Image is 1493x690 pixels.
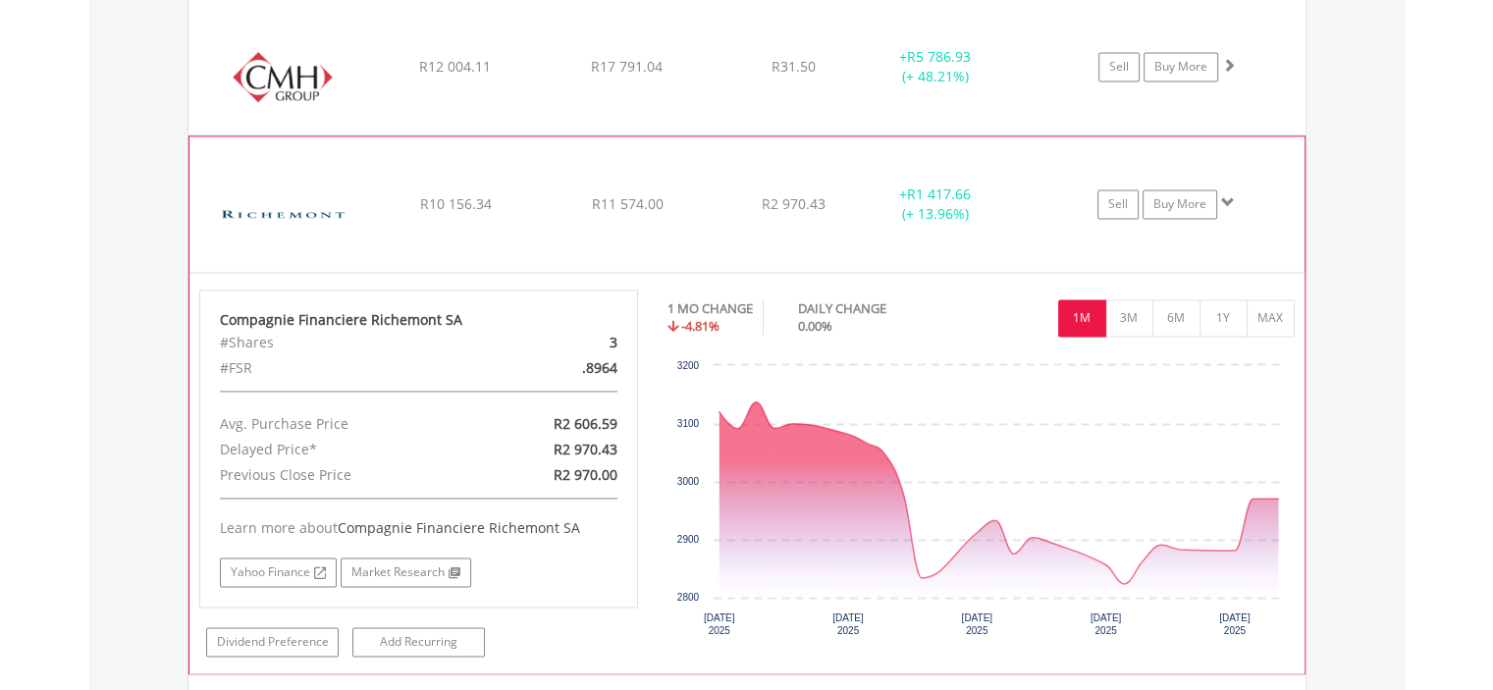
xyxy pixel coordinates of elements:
[205,330,490,355] div: #Shares
[677,592,700,603] text: 2800
[1200,299,1248,337] button: 1Y
[677,360,700,371] text: 3200
[677,418,700,429] text: 3100
[1247,299,1295,337] button: MAX
[1091,612,1122,636] text: [DATE] 2025
[1219,612,1251,636] text: [DATE] 2025
[198,24,367,130] img: EQU.ZA.CMH.png
[419,194,491,213] span: R10 156.34
[907,185,971,203] span: R1 417.66
[352,627,485,657] a: Add Recurring
[704,612,735,636] text: [DATE] 2025
[907,47,971,66] span: R5 786.93
[861,185,1008,224] div: + (+ 13.96%)
[554,414,617,433] span: R2 606.59
[832,612,864,636] text: [DATE] 2025
[591,57,663,76] span: R17 791.04
[667,299,753,318] div: 1 MO CHANGE
[205,355,490,381] div: #FSR
[677,534,700,545] text: 2900
[862,47,1010,86] div: + (+ 48.21%)
[419,57,491,76] span: R12 004.11
[1097,189,1139,219] a: Sell
[341,557,471,587] a: Market Research
[206,627,339,657] a: Dividend Preference
[591,194,663,213] span: R11 574.00
[490,355,632,381] div: .8964
[1143,189,1217,219] a: Buy More
[1098,52,1140,81] a: Sell
[220,310,618,330] div: Compagnie Financiere Richemont SA
[205,437,490,462] div: Delayed Price*
[772,57,816,76] span: R31.50
[798,299,955,318] div: DAILY CHANGE
[490,330,632,355] div: 3
[220,557,337,587] a: Yahoo Finance
[1058,299,1106,337] button: 1M
[554,440,617,458] span: R2 970.43
[681,317,720,335] span: -4.81%
[677,476,700,487] text: 3000
[798,317,832,335] span: 0.00%
[1152,299,1200,337] button: 6M
[667,355,1294,650] svg: Interactive chart
[205,462,490,488] div: Previous Close Price
[554,465,617,484] span: R2 970.00
[220,518,618,538] div: Learn more about
[961,612,992,636] text: [DATE] 2025
[1144,52,1218,81] a: Buy More
[338,518,580,537] span: Compagnie Financiere Richemont SA
[199,161,368,267] img: EQU.ZA.CFR.png
[1105,299,1153,337] button: 3M
[762,194,826,213] span: R2 970.43
[667,355,1295,650] div: Chart. Highcharts interactive chart.
[205,411,490,437] div: Avg. Purchase Price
